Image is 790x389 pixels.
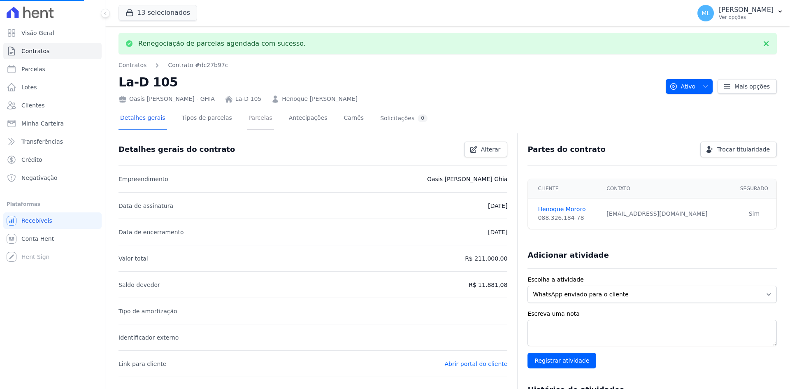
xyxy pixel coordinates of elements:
a: Crédito [3,151,102,168]
a: Alterar [464,142,508,157]
a: Parcelas [247,108,274,130]
a: Antecipações [287,108,329,130]
div: 0 [418,114,428,122]
p: Valor total [118,254,148,263]
span: Clientes [21,101,44,109]
td: Sim [732,198,776,229]
span: Minha Carteira [21,119,64,128]
button: ML [PERSON_NAME] Ver opções [691,2,790,25]
a: Tipos de parcelas [180,108,234,130]
span: Recebíveis [21,217,52,225]
h2: La-D 105 [118,73,659,91]
p: R$ 11.881,08 [469,280,507,290]
span: Alterar [481,145,501,154]
nav: Breadcrumb [118,61,228,70]
p: [DATE] [488,227,507,237]
div: Plataformas [7,199,98,209]
th: Contato [602,179,732,198]
a: Contratos [118,61,146,70]
a: Trocar titularidade [700,142,777,157]
span: Trocar titularidade [717,145,770,154]
a: La-D 105 [235,95,261,103]
button: 13 selecionados [118,5,197,21]
span: ML [702,10,710,16]
a: Detalhes gerais [118,108,167,130]
p: Ver opções [719,14,774,21]
span: Crédito [21,156,42,164]
span: Contratos [21,47,49,55]
span: Parcelas [21,65,45,73]
a: Contrato #dc27b97c [168,61,228,70]
button: Ativo [666,79,713,94]
a: Henoque [PERSON_NAME] [282,95,358,103]
p: R$ 211.000,00 [465,254,507,263]
a: Minha Carteira [3,115,102,132]
p: Oasis [PERSON_NAME] Ghia [427,174,507,184]
a: Abrir portal do cliente [444,361,507,367]
div: Oasis [PERSON_NAME] - GHIA [118,95,215,103]
span: Visão Geral [21,29,54,37]
span: Lotes [21,83,37,91]
span: Ativo [669,79,696,94]
div: 088.326.184-78 [538,214,597,222]
label: Escolha a atividade [527,275,777,284]
span: Conta Hent [21,235,54,243]
div: Solicitações [380,114,428,122]
h3: Adicionar atividade [527,250,609,260]
p: Data de encerramento [118,227,184,237]
a: Negativação [3,170,102,186]
a: Parcelas [3,61,102,77]
div: [EMAIL_ADDRESS][DOMAIN_NAME] [606,210,727,218]
th: Segurado [732,179,776,198]
span: Negativação [21,174,58,182]
a: Clientes [3,97,102,114]
a: Carnês [342,108,365,130]
h3: Detalhes gerais do contrato [118,144,235,154]
p: Link para cliente [118,359,166,369]
a: Lotes [3,79,102,96]
p: Saldo devedor [118,280,160,290]
label: Escreva uma nota [527,310,777,318]
a: Solicitações0 [379,108,429,130]
span: Transferências [21,137,63,146]
a: Recebíveis [3,212,102,229]
p: Tipo de amortização [118,306,177,316]
p: Identificador externo [118,333,179,342]
h3: Partes do contrato [527,144,606,154]
p: Renegociação de parcelas agendada com sucesso. [138,40,306,48]
p: Data de assinatura [118,201,173,211]
p: [DATE] [488,201,507,211]
nav: Breadcrumb [118,61,659,70]
span: Mais opções [734,82,770,91]
th: Cliente [528,179,602,198]
p: [PERSON_NAME] [719,6,774,14]
a: Transferências [3,133,102,150]
a: Contratos [3,43,102,59]
a: Henoque Mororo [538,205,597,214]
a: Mais opções [718,79,777,94]
p: Empreendimento [118,174,168,184]
a: Visão Geral [3,25,102,41]
a: Conta Hent [3,231,102,247]
input: Registrar atividade [527,353,596,368]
